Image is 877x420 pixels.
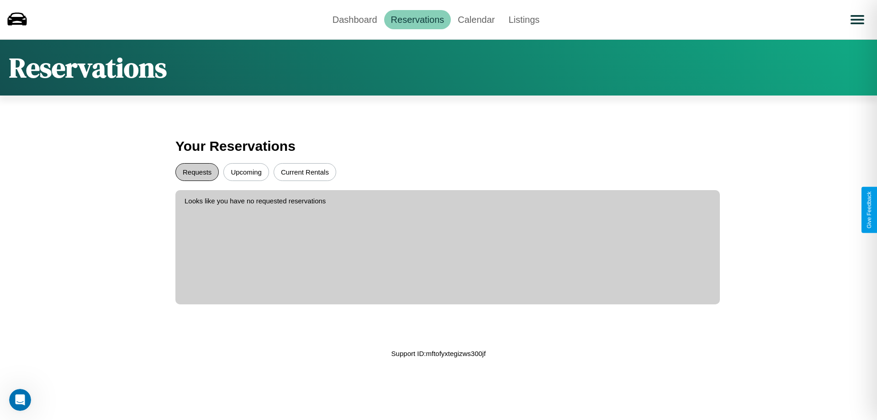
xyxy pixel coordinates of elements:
[866,191,872,229] div: Give Feedback
[185,195,711,207] p: Looks like you have no requested reservations
[502,10,546,29] a: Listings
[9,389,31,411] iframe: Intercom live chat
[9,49,167,86] h1: Reservations
[391,347,486,360] p: Support ID: mftofyxtegizws300jf
[845,7,870,32] button: Open menu
[384,10,451,29] a: Reservations
[274,163,336,181] button: Current Rentals
[223,163,269,181] button: Upcoming
[175,134,702,159] h3: Your Reservations
[326,10,384,29] a: Dashboard
[451,10,502,29] a: Calendar
[175,163,219,181] button: Requests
